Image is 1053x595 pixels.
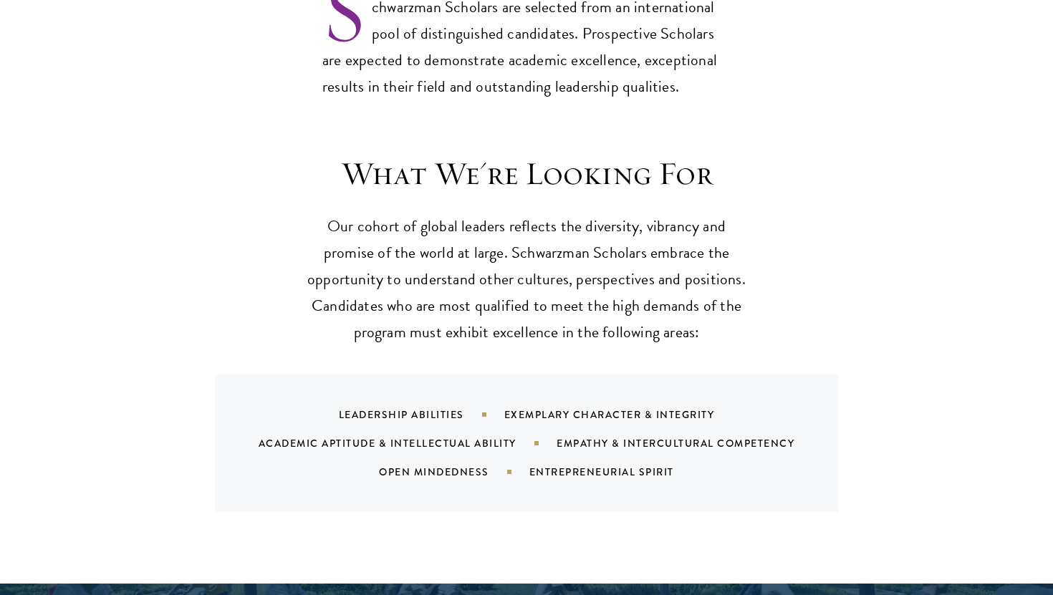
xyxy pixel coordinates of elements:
p: Our cohort of global leaders reflects the diversity, vibrancy and promise of the world at large. ... [304,213,749,346]
h3: What We're Looking For [304,154,749,194]
div: Academic Aptitude & Intellectual Ability [259,436,557,450]
div: Entrepreneurial Spirit [529,465,710,479]
div: Leadership Abilities [339,407,504,422]
div: Open Mindedness [379,465,529,479]
div: Empathy & Intercultural Competency [557,436,830,450]
div: Exemplary Character & Integrity [504,407,751,422]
